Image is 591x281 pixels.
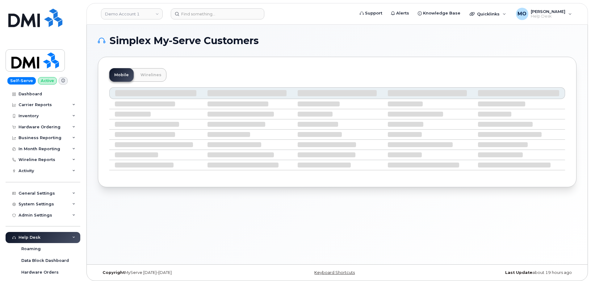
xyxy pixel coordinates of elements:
[98,270,258,275] div: MyServe [DATE]–[DATE]
[314,270,355,275] a: Keyboard Shortcuts
[136,68,166,82] a: Wirelines
[103,270,125,275] strong: Copyright
[505,270,532,275] strong: Last Update
[109,68,134,82] a: Mobile
[110,36,259,45] span: Simplex My-Serve Customers
[417,270,576,275] div: about 19 hours ago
